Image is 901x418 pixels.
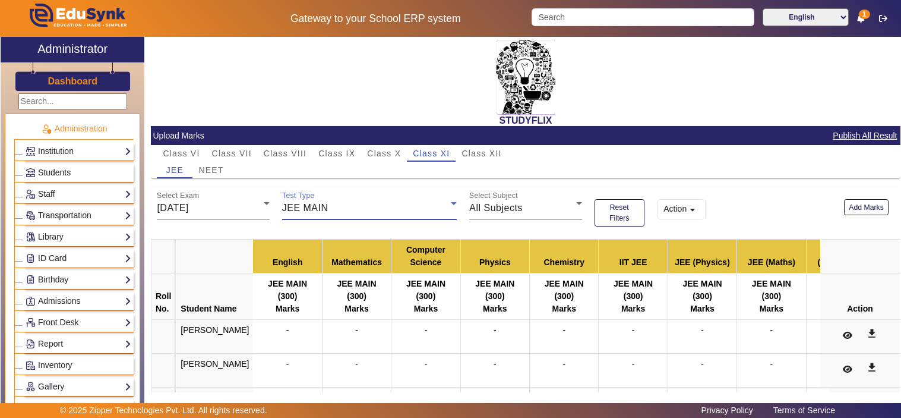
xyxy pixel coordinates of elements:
span: - [701,359,704,369]
mat-label: Test Type [282,192,315,200]
div: (300) [534,290,594,303]
span: - [286,359,289,369]
span: Class VI [163,149,200,158]
span: - [632,325,635,335]
div: (300) [603,290,663,303]
div: (300) [257,290,317,303]
button: Action [657,199,706,219]
input: Search [532,8,754,26]
span: - [562,325,565,335]
th: JEE (Physics) [668,239,736,273]
th: JEE MAIN [737,273,806,319]
span: - [286,325,289,335]
span: JEE [166,166,184,174]
div: Marks [811,303,871,315]
h2: STUDYFLIX [151,115,900,126]
th: Roll No. [151,273,175,319]
th: Action [820,273,900,319]
img: Inventory.png [26,361,35,370]
span: - [562,359,565,369]
span: - [425,325,428,335]
div: (300) [465,290,525,303]
th: Chemistry [530,239,599,273]
span: All Subjects [469,203,523,213]
th: Student Name [176,273,254,319]
th: JEE MAIN [460,273,529,319]
a: Inventory [26,359,131,372]
div: Marks [396,303,456,315]
mat-label: Select Exam [157,192,199,200]
div: Marks [465,303,525,315]
div: (300) [811,290,871,303]
th: JEE MAIN [391,273,460,319]
span: Class XI [413,149,450,158]
div: (300) [327,290,387,303]
mat-icon: get_app [866,328,878,340]
div: Marks [327,303,387,315]
mat-icon: get_app [866,362,878,373]
th: JEE MAIN [530,273,599,319]
button: Add Marks [844,199,889,215]
a: Terms of Service [767,403,841,418]
th: English [253,239,322,273]
span: - [494,325,497,335]
mat-label: Select Subject [469,192,518,200]
span: - [425,359,428,369]
mat-icon: arrow_drop_down [687,204,698,216]
span: - [632,359,635,369]
img: Students.png [26,168,35,177]
th: JEE MAIN [253,273,322,319]
mat-card-header: Upload Marks [151,126,900,145]
a: Students [26,166,131,180]
th: JEE (Maths) [737,239,806,273]
button: Reset Filters [595,199,644,227]
div: Marks [257,303,317,315]
td: [PERSON_NAME] [176,353,254,387]
span: Class VII [212,149,252,158]
h2: Administrator [37,42,108,56]
span: - [701,325,704,335]
div: Marks [741,303,801,315]
span: JEE MAIN [282,203,328,213]
div: Marks [534,303,594,315]
a: Privacy Policy [695,403,759,418]
span: - [494,359,497,369]
th: JEE MAIN [806,273,875,319]
a: Administrator [1,37,144,62]
th: IIT JEE [599,239,668,273]
span: - [355,325,358,335]
p: Administration [14,122,134,135]
span: - [770,359,773,369]
span: - [355,359,358,369]
td: [PERSON_NAME] [176,319,254,353]
span: Class X [367,149,401,158]
div: (300) [672,290,732,303]
th: JEE MAIN [599,273,668,319]
a: Dashboard [47,75,98,87]
th: Mathematics [322,239,391,273]
span: 1 [859,10,870,19]
th: Physics [460,239,529,273]
th: JEE MAIN [668,273,736,319]
span: NEET [198,166,223,174]
th: JEE MAIN [322,273,391,319]
h5: Gateway to your School ERP system [232,12,519,25]
img: Administration.png [41,124,52,134]
p: © 2025 Zipper Technologies Pvt. Ltd. All rights reserved. [60,404,267,417]
span: Class VIII [264,149,306,158]
span: [DATE] [157,203,188,213]
input: Search... [18,93,127,109]
span: Class XII [461,149,501,158]
span: Students [38,168,71,177]
div: Marks [603,303,663,315]
img: 2da83ddf-6089-4dce-a9e2-416746467bdd [496,40,555,115]
h3: Dashboard [48,76,97,87]
span: - [770,325,773,335]
th: JEE (Chemistry) [806,239,875,273]
span: Inventory [38,360,72,370]
div: (300) [741,290,801,303]
button: Publish All Result [832,128,898,143]
div: (300) [396,290,456,303]
th: Computer Science [391,239,460,273]
span: Class IX [318,149,355,158]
